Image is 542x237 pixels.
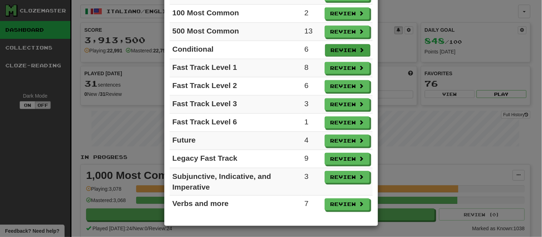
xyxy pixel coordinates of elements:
[170,168,302,196] td: Subjunctive, Indicative, and Imperative
[325,135,370,147] button: Review
[325,44,370,56] button: Review
[302,196,322,214] td: 7
[170,132,302,150] td: Future
[170,196,302,214] td: Verbs and more
[302,114,322,132] td: 1
[325,153,370,165] button: Review
[170,150,302,168] td: Legacy Fast Track
[170,114,302,132] td: Fast Track Level 6
[325,171,370,183] button: Review
[170,77,302,96] td: Fast Track Level 2
[302,77,322,96] td: 6
[302,96,322,114] td: 3
[325,117,370,129] button: Review
[302,41,322,59] td: 6
[325,26,370,38] button: Review
[302,168,322,196] td: 3
[325,199,370,211] button: Review
[325,62,370,74] button: Review
[170,59,302,77] td: Fast Track Level 1
[302,5,322,23] td: 2
[302,132,322,150] td: 4
[325,98,370,110] button: Review
[170,23,302,41] td: 500 Most Common
[302,150,322,168] td: 9
[170,41,302,59] td: Conditional
[170,5,302,23] td: 100 Most Common
[302,59,322,77] td: 8
[325,7,370,20] button: Review
[302,23,322,41] td: 13
[325,80,370,92] button: Review
[170,96,302,114] td: Fast Track Level 3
